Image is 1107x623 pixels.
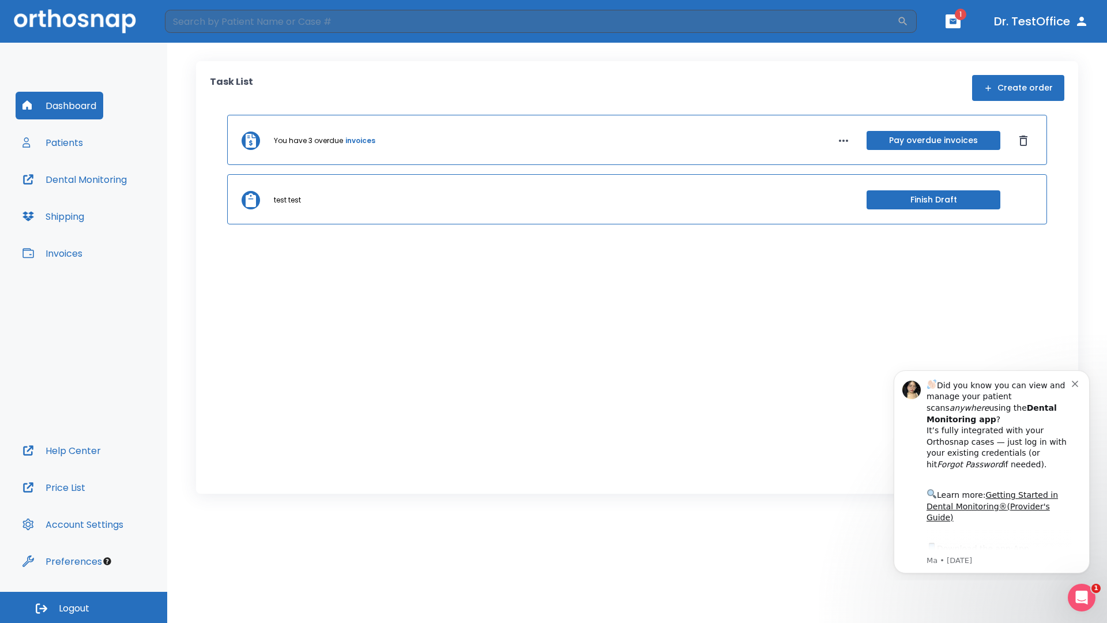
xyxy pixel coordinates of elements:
[210,75,253,101] p: Task List
[345,136,375,146] a: invoices
[1068,584,1095,611] iframe: Intercom live chat
[274,136,343,146] p: You have 3 overdue
[50,181,195,240] div: Download the app: | ​ Let us know if you need help getting started!
[16,166,134,193] button: Dental Monitoring
[16,239,89,267] button: Invoices
[14,9,136,33] img: Orthosnap
[50,196,195,206] p: Message from Ma, sent 4w ago
[59,602,89,615] span: Logout
[16,202,91,230] button: Shipping
[867,190,1000,209] button: Finish Draft
[274,195,301,205] p: test test
[16,92,103,119] button: Dashboard
[876,360,1107,580] iframe: Intercom notifications message
[165,10,897,33] input: Search by Patient Name or Case #
[16,511,130,538] button: Account Settings
[989,11,1093,32] button: Dr. TestOffice
[102,556,112,566] div: Tooltip anchor
[955,9,966,20] span: 1
[50,184,153,205] a: App Store
[16,547,109,575] button: Preferences
[867,131,1000,150] button: Pay overdue invoices
[972,75,1064,101] button: Create order
[16,129,90,156] button: Patients
[195,18,205,27] button: Dismiss notification
[16,474,92,501] button: Price List
[16,437,108,464] button: Help Center
[1091,584,1101,593] span: 1
[1014,132,1033,150] button: Dismiss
